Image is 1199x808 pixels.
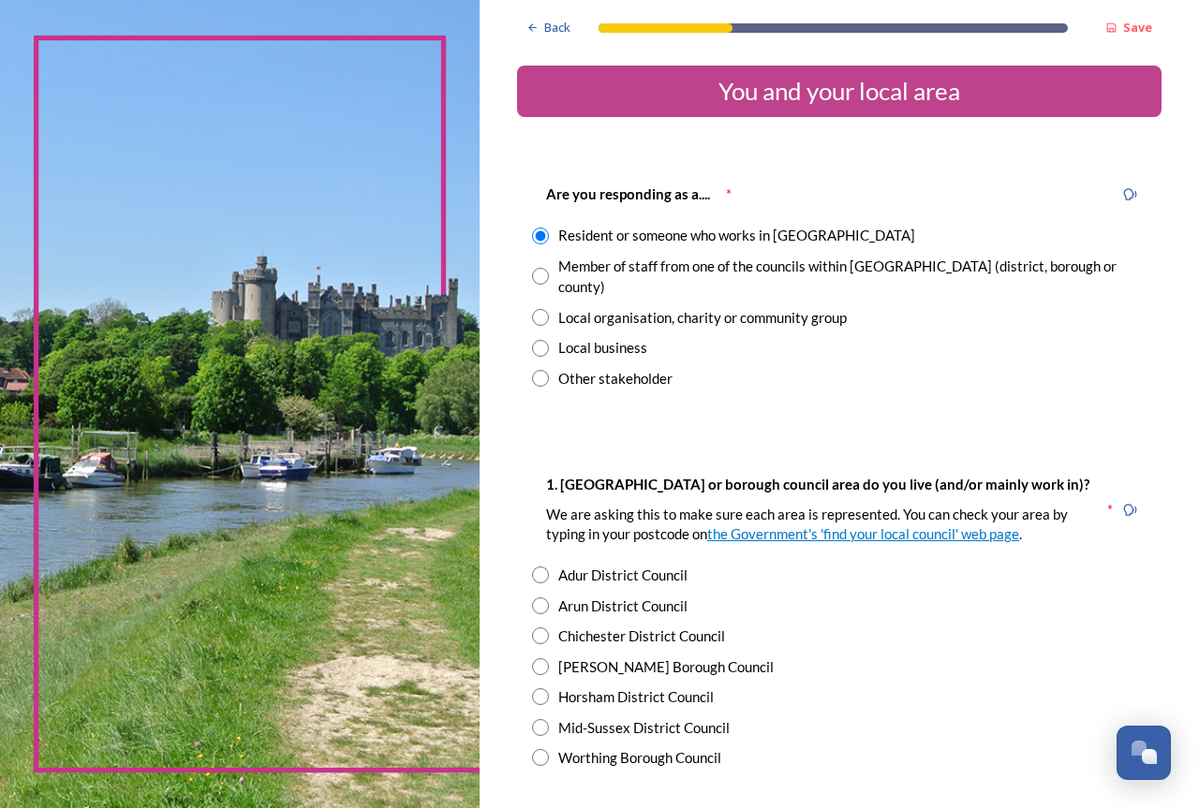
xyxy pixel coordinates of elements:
[558,337,647,359] div: Local business
[707,525,1019,542] a: the Government's 'find your local council' web page
[558,656,774,678] div: [PERSON_NAME] Borough Council
[558,225,915,246] div: Resident or someone who works in [GEOGRAPHIC_DATA]
[1117,726,1171,780] button: Open Chat
[558,565,688,586] div: Adur District Council
[546,185,710,202] strong: Are you responding as a....
[546,505,1091,545] p: We are asking this to make sure each area is represented. You can check your area by typing in yo...
[558,307,847,329] div: Local organisation, charity or community group
[1123,19,1152,36] strong: Save
[558,625,725,647] div: Chichester District Council
[558,686,714,708] div: Horsham District Council
[558,747,721,769] div: Worthing Borough Council
[546,476,1089,492] strong: 1. [GEOGRAPHIC_DATA] or borough council area do you live (and/or mainly work in)?
[558,368,673,389] div: Other stakeholder
[558,717,730,739] div: Mid-Sussex District Council
[544,19,570,37] span: Back
[525,73,1154,110] div: You and your local area
[558,595,688,617] div: Arun District Council
[558,256,1147,298] div: Member of staff from one of the councils within [GEOGRAPHIC_DATA] (district, borough or county)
